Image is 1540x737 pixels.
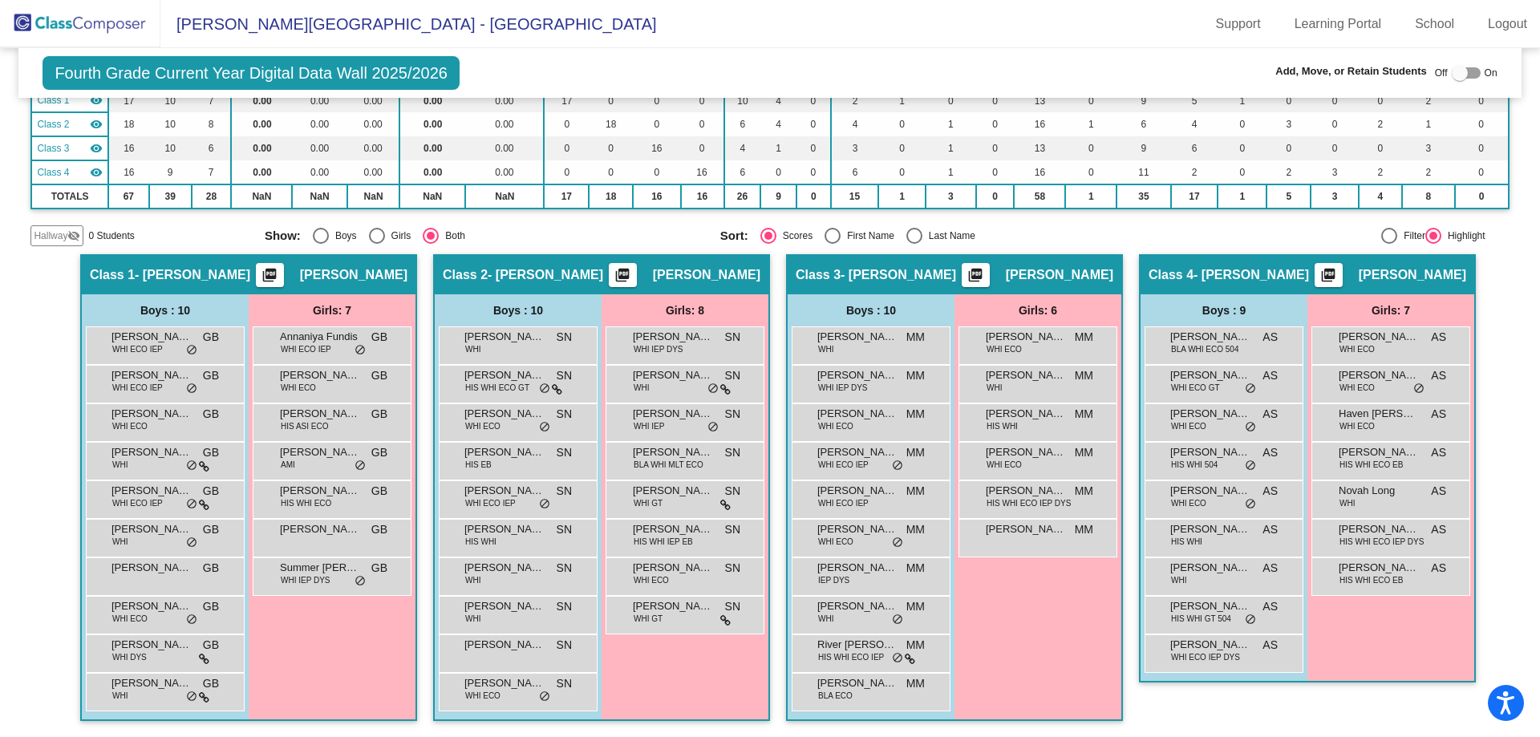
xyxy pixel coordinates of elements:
td: 1 [1402,112,1455,136]
div: Girls: 7 [1307,294,1474,326]
td: 18 [108,112,149,136]
a: Logout [1475,11,1540,37]
a: Support [1203,11,1274,37]
span: SN [557,444,572,461]
span: AS [1431,329,1446,346]
td: 0 [589,160,633,184]
span: WHI ECO IEP [112,343,163,355]
span: GB [203,444,219,461]
a: Learning Portal [1282,11,1395,37]
td: 0 [760,160,796,184]
span: MM [906,367,925,384]
td: 67 [108,184,149,209]
span: Add, Move, or Retain Students [1275,63,1427,79]
span: do_not_disturb_alt [186,344,197,357]
span: MM [1075,406,1093,423]
span: [PERSON_NAME] [300,267,407,283]
span: Class 4 [1149,267,1193,283]
span: [PERSON_NAME] [111,367,192,383]
span: [PERSON_NAME] [1339,367,1419,383]
td: 6 [724,160,761,184]
span: do_not_disturb_alt [186,383,197,395]
span: [PERSON_NAME] [1170,406,1250,422]
td: 18 [589,184,633,209]
td: 3 [1266,112,1311,136]
div: Highlight [1441,229,1485,243]
td: 0.00 [399,88,465,112]
span: [PERSON_NAME] [817,367,898,383]
td: 0 [1359,136,1402,160]
td: 0 [796,160,831,184]
td: 3 [1311,160,1358,184]
span: MM [1075,367,1093,384]
td: 3 [1311,184,1358,209]
td: 0 [976,88,1015,112]
span: MM [906,406,925,423]
div: Boys : 9 [1141,294,1307,326]
td: TOTALS [31,184,107,209]
span: [PERSON_NAME][GEOGRAPHIC_DATA] - [GEOGRAPHIC_DATA] [160,11,657,37]
td: 0 [1455,88,1509,112]
td: 4 [760,88,796,112]
td: 3 [831,136,878,160]
span: do_not_disturb_alt [707,421,719,434]
span: AS [1262,406,1278,423]
td: 10 [149,88,192,112]
span: [PERSON_NAME] [464,406,545,422]
td: 7 [192,160,232,184]
span: [PERSON_NAME] [817,406,898,422]
td: 0.00 [292,88,347,112]
div: Girls: 6 [954,294,1121,326]
a: School [1402,11,1467,37]
td: 0 [1455,160,1509,184]
span: WHI ECO [1171,420,1206,432]
td: 0 [1266,136,1311,160]
span: Class 1 [37,93,69,107]
td: 39 [149,184,192,209]
td: 11 [1116,160,1171,184]
div: Last Name [922,229,975,243]
td: 0 [878,112,926,136]
td: 0 [633,112,680,136]
td: 5 [1266,184,1311,209]
td: 9 [1116,136,1171,160]
span: Haven [PERSON_NAME] [1339,406,1419,422]
td: 0 [1218,136,1266,160]
div: Boys : 10 [788,294,954,326]
span: WHI ECO [281,382,316,394]
td: 17 [108,88,149,112]
span: WHI [634,382,649,394]
td: 10 [149,136,192,160]
span: do_not_disturb_alt [539,421,550,434]
mat-radio-group: Select an option [265,228,708,244]
td: 0.00 [347,160,400,184]
td: 2 [1266,160,1311,184]
span: WHI ECO [1339,382,1375,394]
span: SN [725,329,740,346]
mat-icon: picture_as_pdf [260,267,279,290]
td: 2 [1359,112,1402,136]
span: - [PERSON_NAME] [135,267,250,283]
span: [PERSON_NAME] [464,367,545,383]
span: HIS ASI ECO [281,420,328,432]
span: - [PERSON_NAME] [1193,267,1309,283]
span: SN [725,406,740,423]
span: WHI [465,343,480,355]
td: 2 [1171,160,1218,184]
td: 0 [544,136,589,160]
span: SN [557,367,572,384]
span: [PERSON_NAME] [986,406,1066,422]
td: 6 [831,160,878,184]
span: [PERSON_NAME] [280,444,360,460]
div: First Name [841,229,894,243]
td: 58 [1014,184,1065,209]
td: 0 [1065,160,1116,184]
td: 0 [796,112,831,136]
td: 5 [1171,88,1218,112]
td: 0 [1065,88,1116,112]
td: 0 [976,112,1015,136]
td: 1 [760,136,796,160]
span: [PERSON_NAME] [633,406,713,422]
td: 0.00 [465,136,544,160]
td: NaN [231,184,292,209]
